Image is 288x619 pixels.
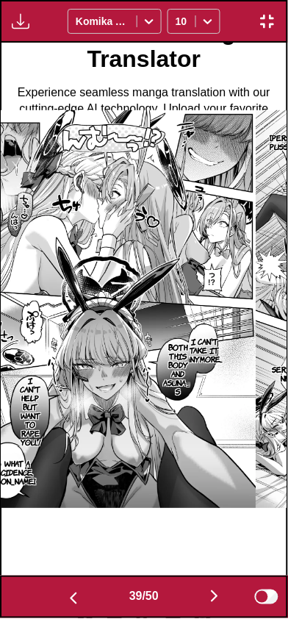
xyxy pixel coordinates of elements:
[184,334,226,367] p: I can't take it anymore...
[65,590,82,608] img: Previous page
[255,590,278,605] input: Show original
[206,588,223,606] img: Next page
[18,373,44,450] p: I can't help but want to rape you...!
[161,340,197,399] p: Both this body and Asuna」s
[12,12,29,30] img: Download translated images
[129,591,159,604] span: 39 / 50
